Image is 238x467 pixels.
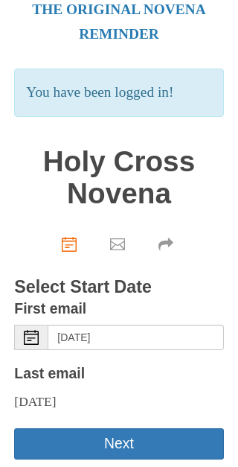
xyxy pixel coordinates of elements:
[14,278,223,297] h3: Select Start Date
[144,224,192,264] div: Click "Next" to confirm your start date first.
[14,428,223,459] button: Next
[32,1,205,42] a: The original novena reminder
[14,146,223,209] h1: Holy Cross Novena
[14,69,223,117] p: You have been logged in!
[47,224,95,264] a: Choose start date
[14,361,85,386] label: Last email
[14,296,86,321] label: First email
[95,224,144,264] div: Click "Next" to confirm your start date first.
[14,394,56,409] span: [DATE]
